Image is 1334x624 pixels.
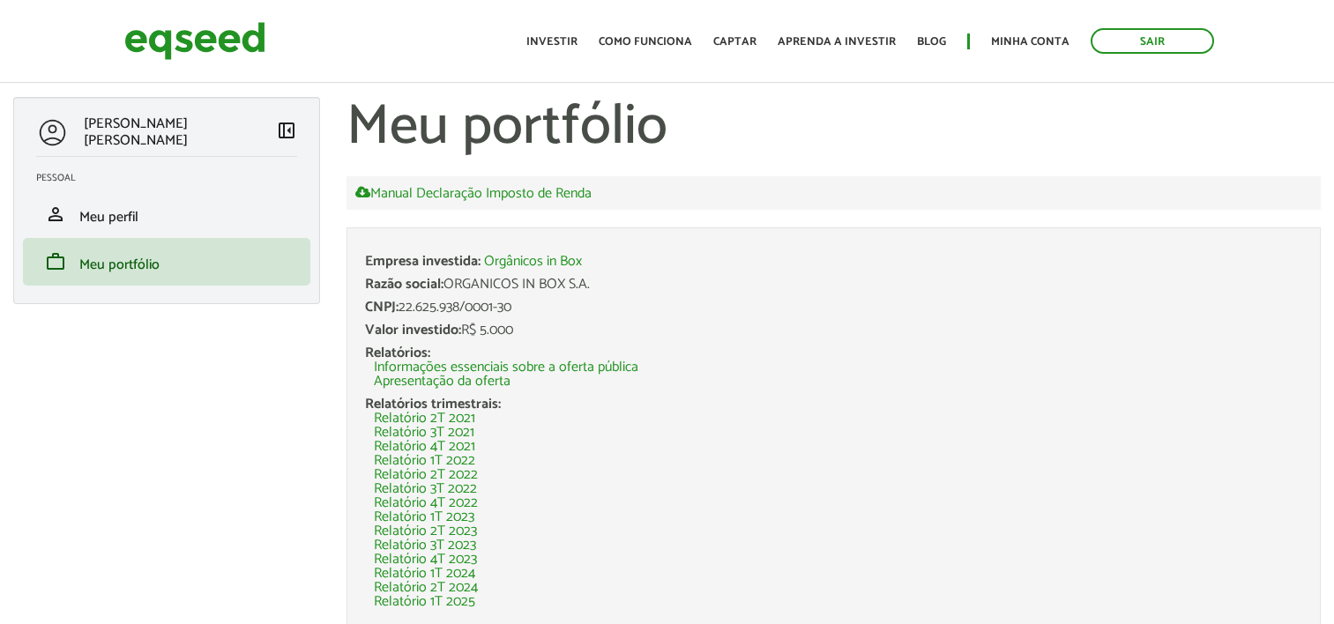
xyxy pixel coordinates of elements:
[374,375,510,389] a: Apresentação da oferta
[365,392,501,416] span: Relatórios trimestrais:
[778,36,896,48] a: Aprenda a investir
[374,454,475,468] a: Relatório 1T 2022
[374,412,475,426] a: Relatório 2T 2021
[599,36,692,48] a: Como funciona
[374,496,478,510] a: Relatório 4T 2022
[374,468,478,482] a: Relatório 2T 2022
[374,440,475,454] a: Relatório 4T 2021
[45,251,66,272] span: work
[276,120,297,145] a: Colapsar menu
[365,301,1302,315] div: 22.625.938/0001-30
[526,36,578,48] a: Investir
[79,253,160,277] span: Meu portfólio
[36,173,310,183] h2: Pessoal
[917,36,946,48] a: Blog
[365,249,481,273] span: Empresa investida:
[374,426,474,440] a: Relatório 3T 2021
[374,524,477,539] a: Relatório 2T 2023
[124,18,265,64] img: EqSeed
[365,295,399,319] span: CNPJ:
[23,238,310,286] li: Meu portfólio
[36,251,297,272] a: workMeu portfólio
[484,255,582,269] a: Orgânicos in Box
[374,360,638,375] a: Informações essenciais sobre a oferta pública
[79,205,138,229] span: Meu perfil
[374,510,474,524] a: Relatório 1T 2023
[365,323,1302,338] div: R$ 5.000
[374,595,475,609] a: Relatório 1T 2025
[23,190,310,238] li: Meu perfil
[374,553,477,567] a: Relatório 4T 2023
[36,204,297,225] a: personMeu perfil
[365,278,1302,292] div: ORGANICOS IN BOX S.A.
[374,581,478,595] a: Relatório 2T 2024
[713,36,756,48] a: Captar
[374,539,476,553] a: Relatório 3T 2023
[276,120,297,141] span: left_panel_close
[374,482,477,496] a: Relatório 3T 2022
[347,97,1321,159] h1: Meu portfólio
[991,36,1069,48] a: Minha conta
[1091,28,1214,54] a: Sair
[365,318,461,342] span: Valor investido:
[45,204,66,225] span: person
[365,272,443,296] span: Razão social:
[84,115,277,149] p: [PERSON_NAME] [PERSON_NAME]
[365,341,430,365] span: Relatórios:
[374,567,475,581] a: Relatório 1T 2024
[355,185,592,201] a: Manual Declaração Imposto de Renda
